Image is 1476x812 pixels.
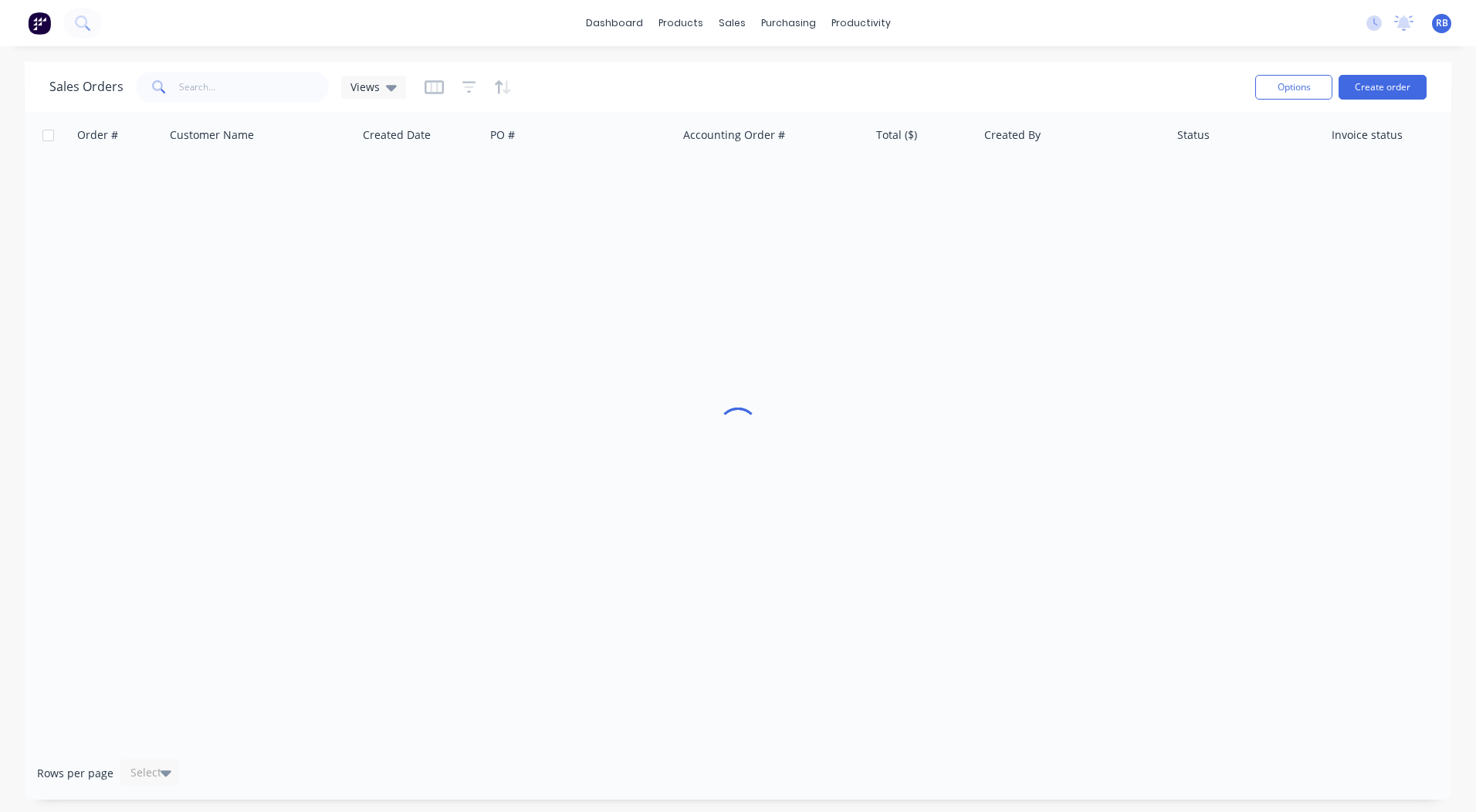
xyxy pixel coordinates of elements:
[490,127,515,143] div: PO #
[350,79,380,95] span: Views
[49,80,124,94] h1: Sales Orders
[711,12,753,35] div: sales
[683,127,785,143] div: Accounting Order #
[77,127,118,143] div: Order #
[1177,127,1210,143] div: Status
[37,766,113,781] span: Rows per page
[170,127,254,143] div: Customer Name
[1255,75,1332,100] button: Options
[651,12,711,35] div: products
[1436,16,1448,30] span: RB
[753,12,824,35] div: purchasing
[130,765,171,780] div: Select...
[179,72,330,103] input: Search...
[578,12,651,35] a: dashboard
[28,12,51,35] img: Factory
[824,12,899,35] div: productivity
[876,127,917,143] div: Total ($)
[1339,75,1427,100] button: Create order
[1332,127,1403,143] div: Invoice status
[363,127,431,143] div: Created Date
[984,127,1041,143] div: Created By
